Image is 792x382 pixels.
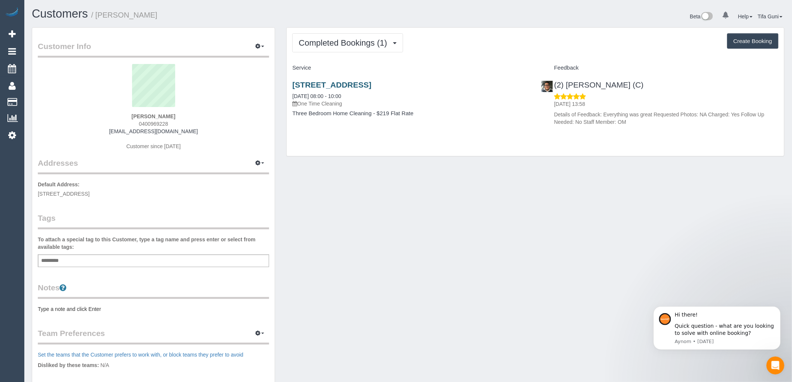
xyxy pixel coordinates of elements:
[292,93,341,99] a: [DATE] 08:00 - 10:00
[38,236,269,251] label: To attach a special tag to this Customer, type a tag name and press enter or select from availabl...
[292,110,530,117] h4: Three Bedroom Home Cleaning - $219 Flat Rate
[758,13,783,19] a: Tifa Guni
[541,80,644,89] a: (2) [PERSON_NAME] (C)
[91,11,158,19] small: / [PERSON_NAME]
[541,65,779,71] h4: Feedback
[139,121,168,127] span: 0400969228
[100,362,109,368] span: N/A
[299,38,391,48] span: Completed Bookings (1)
[642,295,792,362] iframe: Intercom notifications message
[738,13,753,19] a: Help
[292,33,403,52] button: Completed Bookings (1)
[727,33,779,49] button: Create Booking
[38,282,269,299] legend: Notes
[767,357,785,375] iframe: Intercom live chat
[38,328,269,345] legend: Team Preferences
[131,113,175,119] strong: [PERSON_NAME]
[554,111,779,126] p: Details of Feedback: Everything was great Requested Photos: NA Charged: Yes Follow Up Needed: No ...
[32,7,88,20] a: Customers
[38,213,269,229] legend: Tags
[38,191,89,197] span: [STREET_ADDRESS]
[4,7,19,18] img: Automaid Logo
[38,305,269,313] pre: Type a note and click Enter
[292,80,371,89] a: [STREET_ADDRESS]
[701,12,713,22] img: New interface
[127,143,181,149] span: Customer since [DATE]
[554,100,779,108] p: [DATE] 13:58
[109,128,198,134] a: [EMAIL_ADDRESS][DOMAIN_NAME]
[292,100,530,107] p: One Time Cleaning
[38,352,243,358] a: Set the teams that the Customer prefers to work with, or block teams they prefer to avoid
[38,41,269,58] legend: Customer Info
[542,81,553,92] img: (2) Roumany Gergis (C)
[690,13,713,19] a: Beta
[38,361,99,369] label: Disliked by these teams:
[38,181,80,188] label: Default Address:
[292,65,530,71] h4: Service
